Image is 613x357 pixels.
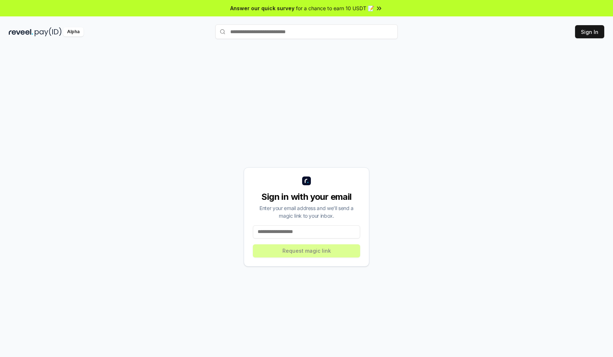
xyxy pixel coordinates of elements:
[575,25,604,38] button: Sign In
[253,204,360,220] div: Enter your email address and we’ll send a magic link to your inbox.
[63,27,84,36] div: Alpha
[230,4,294,12] span: Answer our quick survey
[35,27,62,36] img: pay_id
[302,176,311,185] img: logo_small
[296,4,374,12] span: for a chance to earn 10 USDT 📝
[253,191,360,203] div: Sign in with your email
[9,27,33,36] img: reveel_dark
